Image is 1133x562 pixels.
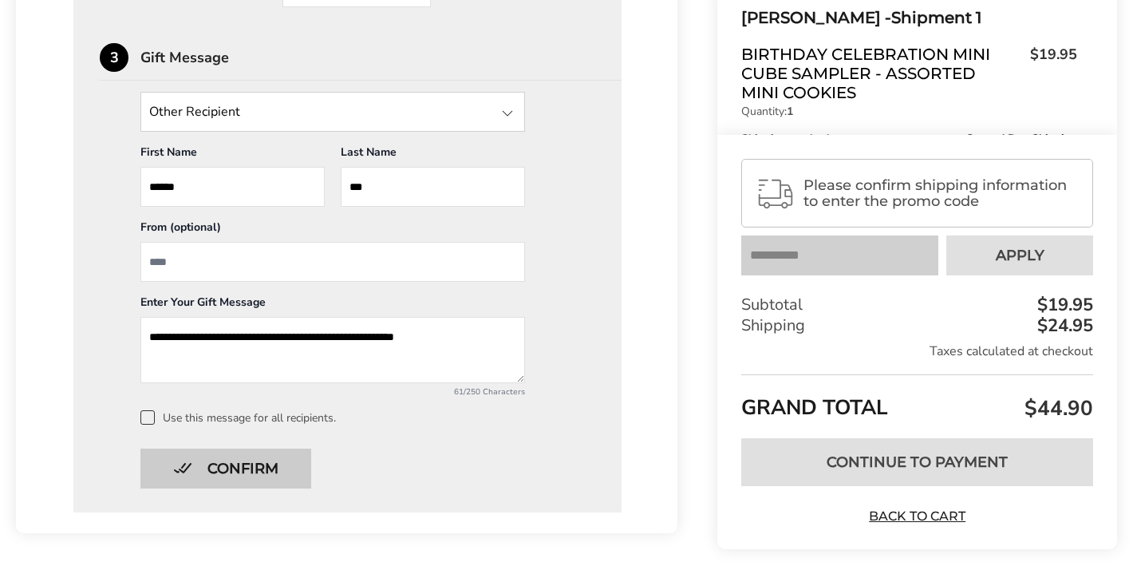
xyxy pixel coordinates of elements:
a: Birthday Celebration Mini Cube Sampler - Assorted Mini Cookies$19.95 [741,45,1077,102]
div: Shipping [741,316,1093,337]
button: Confirm button [140,449,311,489]
div: Shipping method: [741,133,1077,144]
div: First Name [140,144,325,167]
label: Use this message for all recipients. [140,410,595,425]
div: 61/250 Characters [140,386,525,398]
span: $44.90 [1020,394,1093,422]
div: Subtotal [741,295,1093,316]
div: Last Name [341,144,525,167]
div: 3 [100,43,128,72]
a: Back to Cart [862,508,973,525]
button: Apply [946,236,1093,276]
div: $24.95 [1033,318,1093,335]
div: Taxes calculated at checkout [741,343,1093,361]
div: Gift Message [140,50,622,65]
div: From (optional) [140,220,525,242]
input: First Name [140,167,325,207]
div: Shipment 1 [741,5,1077,31]
p: Quantity: [741,106,1077,117]
input: From [140,242,525,282]
span: Apply [996,249,1044,263]
input: State [140,92,525,132]
input: Last Name [341,167,525,207]
div: GRAND TOTAL [741,375,1093,427]
div: $19.95 [1033,297,1093,315]
textarea: Add a message [140,317,525,383]
button: Continue to Payment [741,438,1093,486]
strong: 1 [787,104,793,119]
span: Second Day Shipping [966,133,1077,144]
span: [PERSON_NAME] - [741,8,891,27]
span: Please confirm shipping information to enter the promo code [803,178,1079,210]
div: Enter Your Gift Message [140,295,525,317]
span: Birthday Celebration Mini Cube Sampler - Assorted Mini Cookies [741,45,1022,102]
span: $19.95 [1022,45,1077,98]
